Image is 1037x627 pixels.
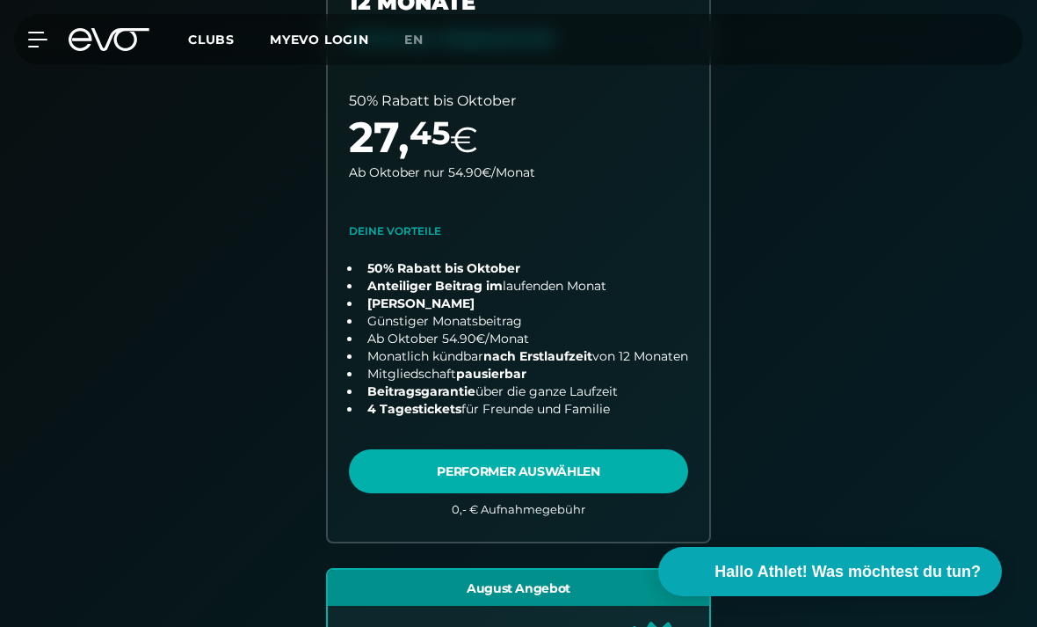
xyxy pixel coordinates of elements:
span: Clubs [188,32,235,47]
span: Hallo Athlet! Was möchtest du tun? [714,560,981,584]
a: Clubs [188,31,270,47]
a: en [404,30,445,50]
button: Hallo Athlet! Was möchtest du tun? [658,547,1002,596]
span: en [404,32,424,47]
a: MYEVO LOGIN [270,32,369,47]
